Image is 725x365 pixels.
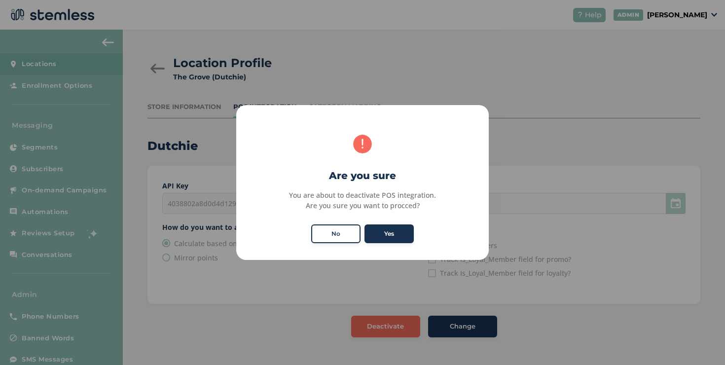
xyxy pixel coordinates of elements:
button: Yes [364,224,414,243]
div: You are about to deactivate POS integration. Are you sure you want to procced? [247,190,477,211]
iframe: Chat Widget [676,318,725,365]
button: No [311,224,361,243]
h2: Are you sure [236,168,489,183]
